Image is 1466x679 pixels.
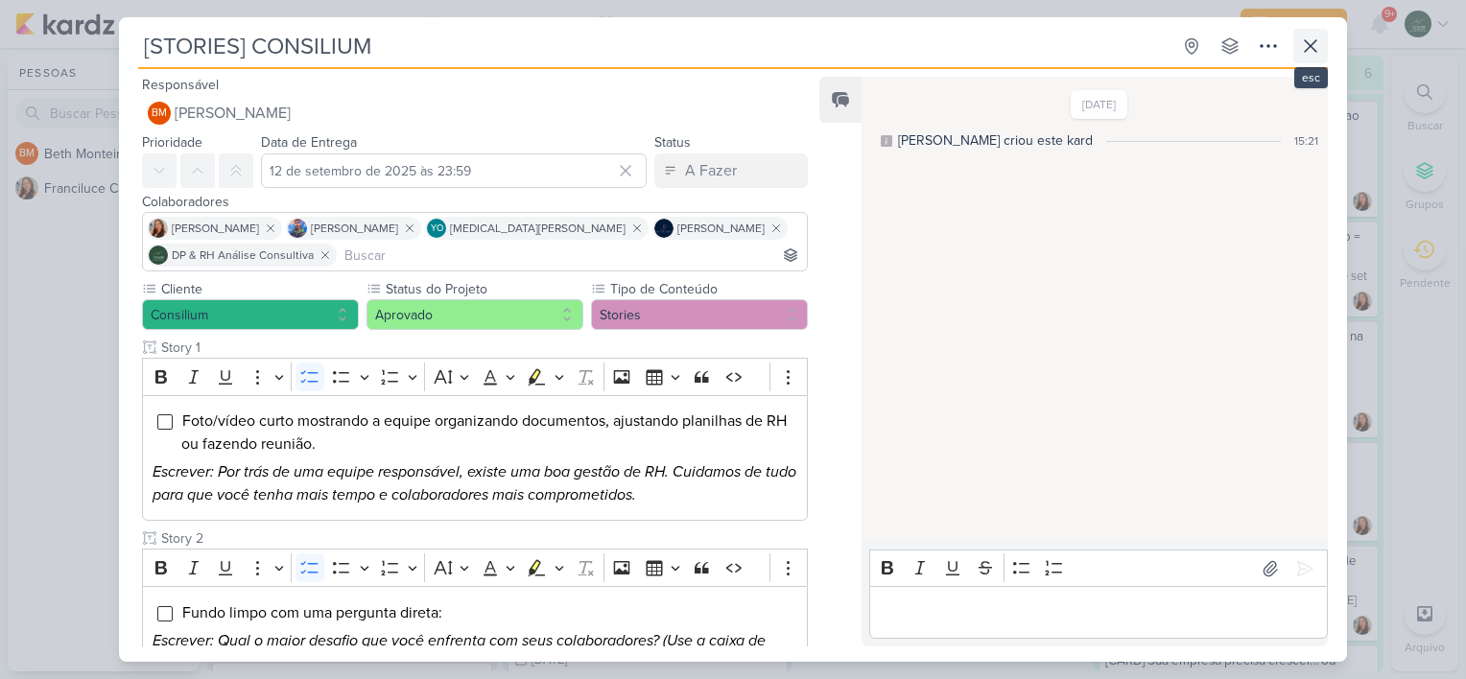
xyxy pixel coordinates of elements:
div: 15:21 [1294,132,1318,150]
button: Consilium [142,299,359,330]
img: Jani Policarpo [654,219,674,238]
button: Stories [591,299,808,330]
button: BM [PERSON_NAME] [142,96,808,130]
input: Buscar [341,244,803,267]
span: [PERSON_NAME] [175,102,291,125]
label: Prioridade [142,134,202,151]
label: Data de Entrega [261,134,357,151]
label: Responsável [142,77,219,93]
i: Escrever: Por trás de uma equipe responsável, existe uma boa gestão de RH. Cuidamos de tudo para ... [153,462,796,504]
button: A Fazer [654,153,808,188]
img: Guilherme Savio [288,219,307,238]
div: Editor editing area: main [142,395,808,522]
span: [MEDICAL_DATA][PERSON_NAME] [450,220,626,237]
img: DP & RH Análise Consultiva [149,246,168,265]
button: Aprovado [366,299,583,330]
label: Cliente [159,279,359,299]
span: [PERSON_NAME] [311,220,398,237]
span: Fundo limpo com uma pergunta direta: [182,603,442,622]
p: YO [431,224,443,234]
input: Texto sem título [157,338,808,358]
div: Editor toolbar [142,549,808,586]
p: BM [152,108,167,119]
input: Texto sem título [157,528,808,549]
div: Editor editing area: main [869,586,1328,639]
span: [PERSON_NAME] [172,220,259,237]
div: [PERSON_NAME] criou este kard [898,130,1093,151]
span: DP & RH Análise Consultiva [172,246,314,264]
div: Beth Monteiro [148,102,171,125]
div: esc [1294,67,1328,88]
input: Select a date [261,153,647,188]
span: [PERSON_NAME] [677,220,765,237]
label: Status do Projeto [384,279,583,299]
div: Editor toolbar [142,358,808,395]
input: Kard Sem Título [138,29,1170,63]
div: A Fazer [685,159,737,182]
img: Franciluce Carvalho [149,219,168,238]
div: Editor toolbar [869,550,1328,587]
label: Status [654,134,691,151]
i: Escrever: Qual o maior desafio que você enfrenta com seus colaboradores? (Use a caixa de perguntas) [153,631,766,673]
div: Colaboradores [142,192,808,212]
label: Tipo de Conteúdo [608,279,808,299]
span: Foto/vídeo curto mostrando a equipe organizando documentos, ajustando planilhas de RH ou fazendo ... [181,411,787,454]
div: Yasmin Oliveira [427,219,446,238]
